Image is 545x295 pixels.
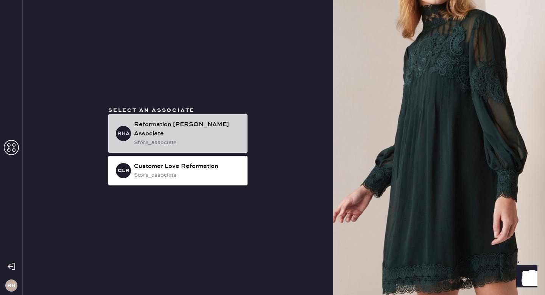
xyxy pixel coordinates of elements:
[108,107,195,114] span: Select an associate
[134,171,241,179] div: store_associate
[134,138,241,147] div: store_associate
[134,162,241,171] div: Customer Love Reformation
[7,283,16,288] h3: RH
[117,131,130,136] h3: RHA
[118,168,129,173] h3: CLR
[509,261,542,293] iframe: Front Chat
[134,120,241,138] div: Reformation [PERSON_NAME] Associate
